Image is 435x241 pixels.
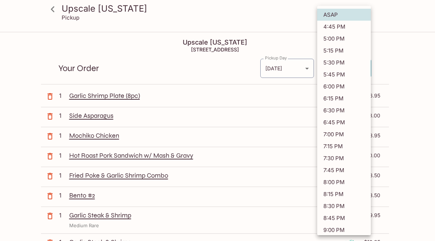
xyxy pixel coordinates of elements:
li: 6:45 PM [317,116,371,128]
li: 8:30 PM [317,200,371,212]
li: 6:30 PM [317,104,371,116]
li: 6:15 PM [317,92,371,104]
li: 9:00 PM [317,224,371,236]
li: 8:00 PM [317,176,371,188]
li: 5:30 PM [317,57,371,68]
li: 7:30 PM [317,152,371,164]
li: ASAP [317,9,371,21]
li: 7:15 PM [317,140,371,152]
li: 4:45 PM [317,21,371,33]
li: 7:00 PM [317,128,371,140]
li: 5:45 PM [317,68,371,80]
li: 6:00 PM [317,80,371,92]
li: 5:15 PM [317,45,371,57]
li: 5:00 PM [317,33,371,45]
li: 8:45 PM [317,212,371,224]
li: 8:15 PM [317,188,371,200]
li: 7:45 PM [317,164,371,176]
